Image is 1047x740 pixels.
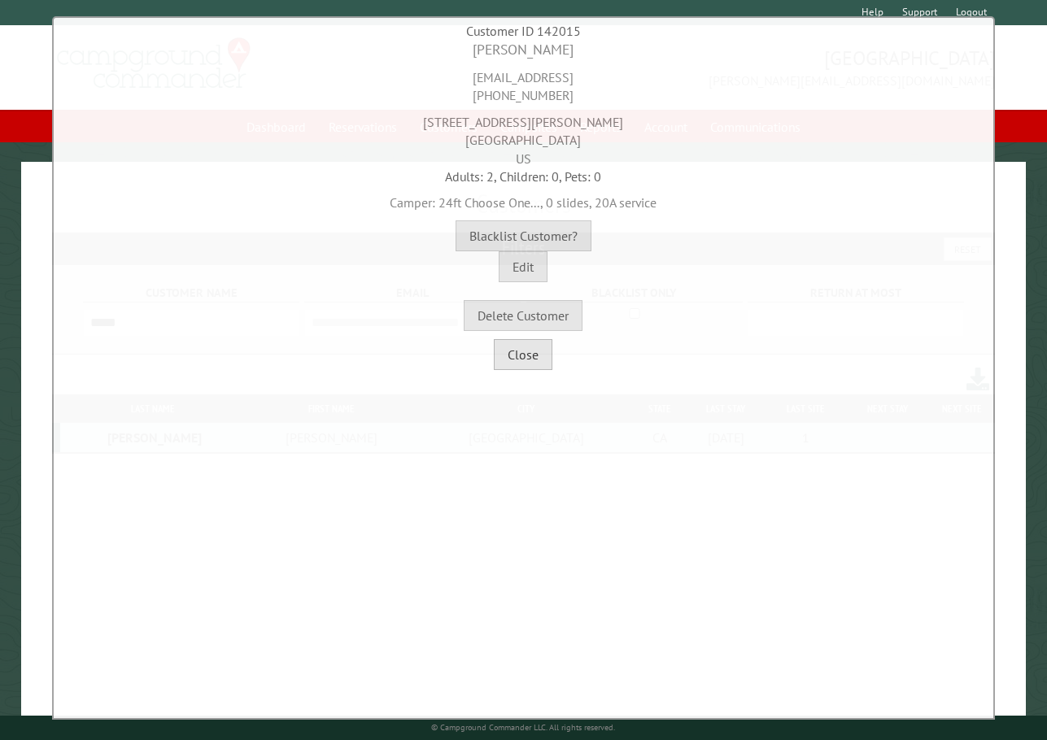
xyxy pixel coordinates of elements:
[456,220,591,251] button: Blacklist Customer?
[494,339,552,370] button: Close
[58,22,988,40] div: Customer ID 142015
[58,40,988,60] div: [PERSON_NAME]
[58,168,988,185] div: Adults: 2, Children: 0, Pets: 0
[58,105,988,168] div: [STREET_ADDRESS][PERSON_NAME] [GEOGRAPHIC_DATA] US
[58,60,988,105] div: [EMAIL_ADDRESS] [PHONE_NUMBER]
[499,251,547,282] button: Edit
[431,722,615,733] small: © Campground Commander LLC. All rights reserved.
[58,185,988,211] div: Camper: 24ft Choose One..., 0 slides, 20A service
[464,300,582,331] button: Delete Customer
